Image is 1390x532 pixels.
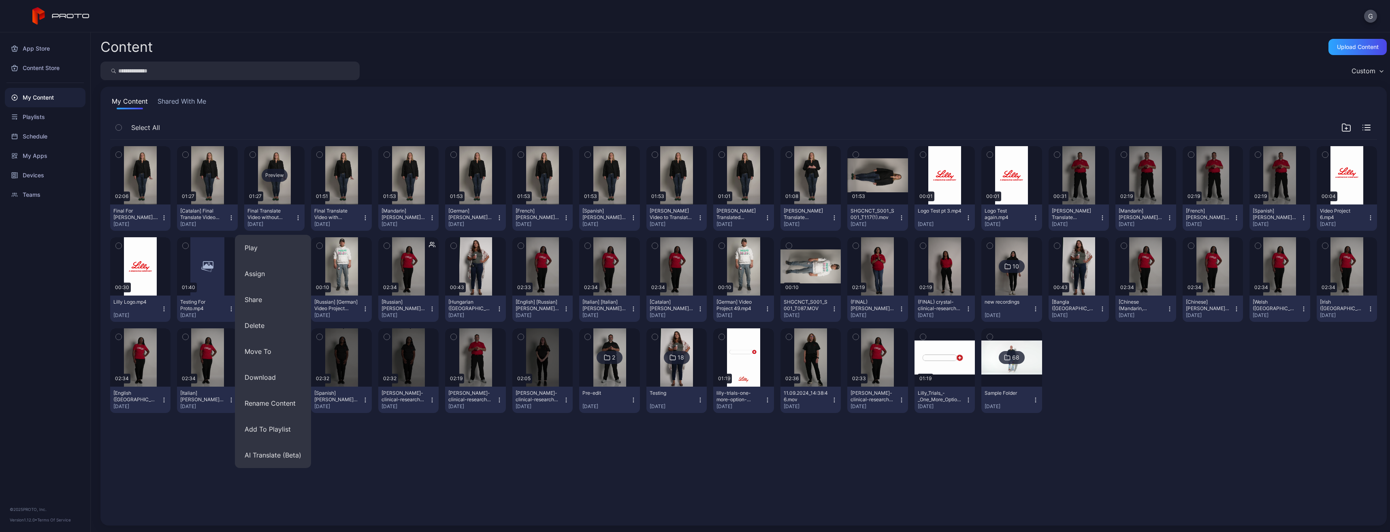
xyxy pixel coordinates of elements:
[311,204,371,231] button: Final Translate Video with Mandarin.mp4[DATE]
[1186,221,1233,228] div: [DATE]
[716,390,761,403] div: lilly-trials-one-more-option-video-us-english.mp4
[582,208,627,221] div: [Spanish] Janelle Video to Translate for Mouth.mp4
[512,387,573,413] button: [PERSON_NAME]-clinical-research-screening-[MEDICAL_DATA]-cardio-wm.mp4[DATE]
[918,403,965,410] div: [DATE]
[131,123,160,132] span: Select All
[985,312,1032,319] div: [DATE]
[784,208,828,221] div: Janelle Translate Base.mp4
[579,387,640,413] button: Pre-edit[DATE]
[448,208,493,221] div: [German] Janelle Video to Translate for Mouth.mp4
[516,390,560,403] div: brittney-clinical-research-screening-diabetes-cardio-wm.mp4
[110,204,171,231] button: Final For [PERSON_NAME].mp4[DATE]
[1320,221,1367,228] div: [DATE]
[445,204,505,231] button: [German] [PERSON_NAME] Video to Translate for Mouth.mp4[DATE]
[5,88,85,107] div: My Content
[1115,204,1176,231] button: [Mandarin] [PERSON_NAME]-clinical-research-screening-[MEDICAL_DATA]-cardio-wm.mp4[DATE]
[716,221,764,228] div: [DATE]
[780,387,841,413] button: 11.09.2024_14:38:46.mov[DATE]
[1052,312,1099,319] div: [DATE]
[1186,299,1230,312] div: [Chinese] kimberly-clinical-research-screening-diabetes-cardio-wm-2.mp4
[177,204,237,231] button: [Catalan] Final Translate Video without Mandarin.mp4[DATE]
[247,221,295,228] div: [DATE]
[382,390,426,403] div: kimberly-clinical-research-screening-diabetes-cardio-wm.mp4
[1052,299,1096,312] div: [Bangla (Bangladesh)] [Hindi] video.mov
[650,299,694,312] div: [Catalan] kimberly-clinical-research-screening-diabetes-cardio-wm-2.mp4
[10,517,37,522] span: Version 1.12.0 •
[314,221,362,228] div: [DATE]
[985,403,1032,410] div: [DATE]
[180,390,225,403] div: [Italian] kimberly-clinical-research-screening-diabetes-cardio-wm-2.mp4
[713,296,774,322] button: [German] Video Project 49.mp4[DATE]
[247,208,292,221] div: Final Translate Video without Mandarin.mp4
[1253,299,1297,312] div: [Welsh (United Kingdom)] kimberly-clinical-research-screening-diabetes-cardio-wm-2.mp4
[579,204,640,231] button: [Spanish] [PERSON_NAME] Video to Translate for Mouth.mp4[DATE]
[716,312,764,319] div: [DATE]
[780,204,841,231] button: [PERSON_NAME] Translate Base.mp4[DATE]
[713,204,774,231] button: [PERSON_NAME] Translated Video.mp4[DATE]
[784,299,828,312] div: SHGCNCT_S001_S001_T087.MOV
[235,364,311,390] button: Download
[448,221,496,228] div: [DATE]
[851,221,898,228] div: [DATE]
[1317,296,1377,322] button: [Irish ([GEOGRAPHIC_DATA])] [PERSON_NAME]-clinical-research-screening-[MEDICAL_DATA]-cardio-wm-2....
[235,338,311,364] button: Move To
[847,387,908,413] button: [PERSON_NAME]-clinical-research-screening-[MEDICAL_DATA]-cardio-wm-2.mp4[DATE]
[235,416,311,442] button: Add To Playlist
[378,296,439,322] button: [Russian] [PERSON_NAME]-clinical-research-screening-[MEDICAL_DATA]-cardio-wm-2.mp4[DATE]
[1249,204,1310,231] button: [Spanish] [PERSON_NAME]-clinical-research-screening-[MEDICAL_DATA]-cardio-wm.mp4[DATE]
[784,221,831,228] div: [DATE]
[5,146,85,166] div: My Apps
[516,403,563,410] div: [DATE]
[650,403,697,410] div: [DATE]
[5,127,85,146] div: Schedule
[780,296,841,322] button: SHGCNCT_S001_S001_T087.MOV[DATE]
[262,169,288,182] div: Preview
[382,221,429,228] div: [DATE]
[314,390,359,403] div: [Spanish] kimberly-clinical-research-screening-diabetes-cardio-wm.mp4
[1119,221,1166,228] div: [DATE]
[1186,312,1233,319] div: [DATE]
[314,312,362,319] div: [DATE]
[1115,296,1176,322] button: [Chinese (Mandarin, Simplified)] [PERSON_NAME]-clinical-research-screening-[MEDICAL_DATA]-cardio-...
[5,166,85,185] a: Devices
[1253,208,1297,221] div: [Spanish] greg-clinical-research-screening-diabetes-cardio-wm.mp4
[582,299,627,312] div: [Italian] [Italian] kimberly-clinical-research-screening-diabetes-cardio-wm-2.mp4
[985,299,1029,305] div: new recordings
[1119,299,1163,312] div: [Chinese (Mandarin, Simplified)] kimberly-clinical-research-screening-diabetes-cardio-wm-2.mp4
[235,390,311,416] button: Rename Content
[314,299,359,312] div: [Russian] [German] Video Project 49.mp4
[716,403,764,410] div: [DATE]
[1337,44,1379,50] div: Upload Content
[1347,62,1387,80] button: Custom
[646,204,707,231] button: [PERSON_NAME] Video to Translate for Mouth.mp4[DATE]
[448,312,496,319] div: [DATE]
[378,204,439,231] button: [Mandarin] [PERSON_NAME] Video to Translate for Mouth.mp4[DATE]
[5,39,85,58] a: App Store
[1364,10,1377,23] button: G
[512,296,573,322] button: [English] [Russian] [PERSON_NAME]-clinical-research-screening-[MEDICAL_DATA]-cardio-wm-2.mp4[DATE]
[1183,296,1243,322] button: [Chinese] [PERSON_NAME]-clinical-research-screening-[MEDICAL_DATA]-cardio-wm-2.mp4[DATE]
[113,390,158,403] div: [English (Ireland)] kimberly-clinical-research-screening-diabetes-cardio-wm-2.mp4
[311,387,371,413] button: [Spanish] [PERSON_NAME]-clinical-research-screening-[MEDICAL_DATA]-cardio-wm.mp4[DATE]
[1253,312,1300,319] div: [DATE]
[915,296,975,322] button: (FINAL) crystal-clinical-research-screening-[MEDICAL_DATA]-cardio-wm-2 1.mp4[DATE]
[851,312,898,319] div: [DATE]
[1328,39,1387,55] button: Upload Content
[5,107,85,127] a: Playlists
[113,208,158,221] div: Final For Janelle.mp4
[113,312,161,319] div: [DATE]
[918,299,962,312] div: (FINAL) crystal-clinical-research-screening-diabetes-cardio-wm-2 1.mp4
[1320,299,1364,312] div: [Irish (Ireland)] kimberly-clinical-research-screening-diabetes-cardio-wm-2.mp4
[1012,354,1019,361] div: 68
[314,208,359,221] div: Final Translate Video with Mandarin.mp4
[851,403,898,410] div: [DATE]
[110,96,149,109] button: My Content
[110,387,171,413] button: [English ([GEOGRAPHIC_DATA])] [PERSON_NAME]-clinical-research-screening-[MEDICAL_DATA]-cardio-wm-...
[650,390,694,396] div: Testing
[311,296,371,322] button: [Russian] [German] Video Project 49.mp4[DATE]
[113,299,158,305] div: Lilly Logo.mp4
[382,403,429,410] div: [DATE]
